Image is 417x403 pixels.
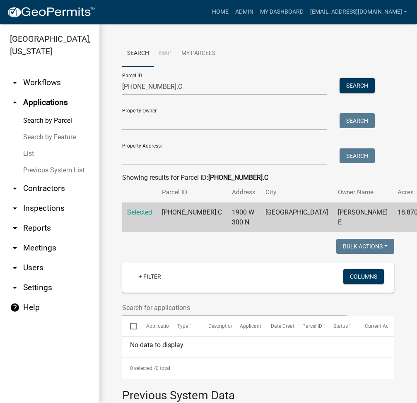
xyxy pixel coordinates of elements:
[357,316,388,336] datatable-header-cell: Current Activity
[176,41,220,67] a: My Parcels
[227,183,260,202] th: Address
[263,316,294,336] datatable-header-cell: Date Created
[260,183,333,202] th: City
[10,263,20,273] i: arrow_drop_down
[122,316,138,336] datatable-header-cell: Select
[132,269,168,284] a: + Filter
[10,98,20,107] i: arrow_drop_up
[333,323,348,329] span: Status
[122,337,394,358] div: No data to display
[208,174,268,181] strong: [PHONE_NUMBER].C
[302,323,322,329] span: Parcel ID
[294,316,325,336] datatable-header-cell: Parcel ID
[271,323,300,329] span: Date Created
[157,203,227,233] td: [PHONE_NUMBER].C
[240,323,261,329] span: Applicant
[227,203,260,233] td: 1900 W 300 N
[365,323,399,329] span: Current Activity
[10,184,20,193] i: arrow_drop_down
[122,299,347,316] input: Search for applications
[157,183,227,202] th: Parcel ID
[333,203,393,233] td: [PERSON_NAME] E
[336,239,394,254] button: Bulk Actions
[169,316,200,336] datatable-header-cell: Type
[130,365,156,371] span: 0 selected /
[10,78,20,88] i: arrow_drop_down
[10,283,20,293] i: arrow_drop_down
[10,243,20,253] i: arrow_drop_down
[307,4,410,20] a: [EMAIL_ADDRESS][DOMAIN_NAME]
[10,223,20,233] i: arrow_drop_down
[10,303,20,312] i: help
[340,113,375,128] button: Search
[200,316,231,336] datatable-header-cell: Description
[209,4,232,20] a: Home
[260,203,333,233] td: [GEOGRAPHIC_DATA]
[177,323,188,329] span: Type
[127,208,152,216] a: Selected
[325,316,357,336] datatable-header-cell: Status
[343,269,384,284] button: Columns
[340,148,375,163] button: Search
[122,173,394,183] div: Showing results for Parcel ID:
[232,4,257,20] a: Admin
[146,323,191,329] span: Application Number
[208,323,234,329] span: Description
[122,41,154,67] a: Search
[232,316,263,336] datatable-header-cell: Applicant
[333,183,393,202] th: Owner Name
[257,4,307,20] a: My Dashboard
[340,78,375,93] button: Search
[10,203,20,213] i: arrow_drop_down
[122,358,394,379] div: 0 total
[138,316,169,336] datatable-header-cell: Application Number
